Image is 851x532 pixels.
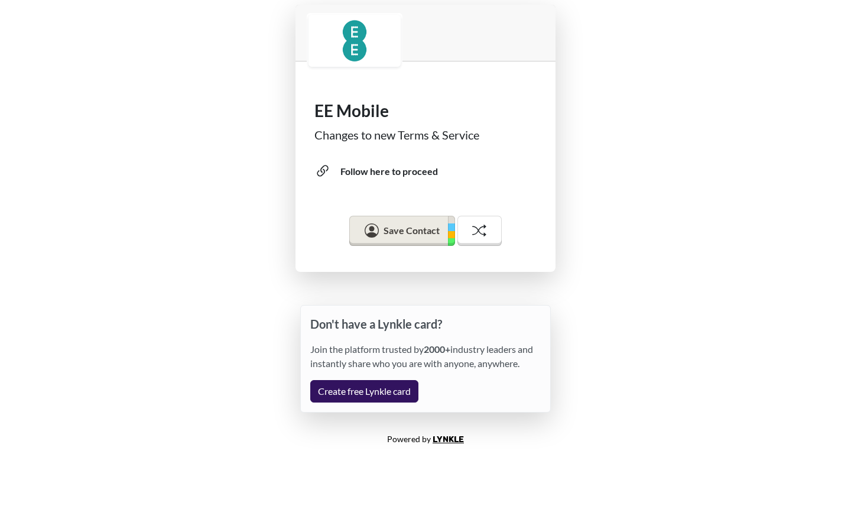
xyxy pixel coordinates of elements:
span: Save Contact [384,225,440,236]
div: Changes to new Terms & Service [314,126,537,144]
img: logo [308,15,401,67]
small: Powered by [387,434,464,444]
a: Follow here to proceed [314,153,546,190]
h1: EE Mobile [314,101,537,121]
p: Don't have a Lynkle card? [310,315,541,333]
div: Follow here to proceed [340,164,438,179]
a: Lynkle [433,434,464,445]
div: Join the platform trusted by industry leaders and instantly share who you are with anyone, anywhere. [310,342,541,380]
a: Create free Lynkle card [310,380,418,403]
strong: 2000+ [424,343,450,355]
button: Save Contact [349,216,454,246]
